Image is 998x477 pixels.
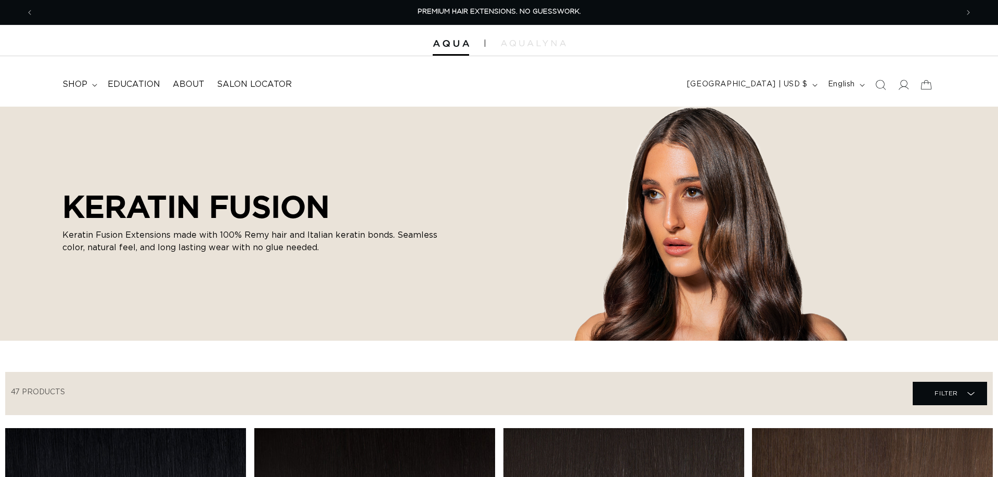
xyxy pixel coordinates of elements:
[935,383,958,403] span: Filter
[681,75,822,95] button: [GEOGRAPHIC_DATA] | USD $
[62,188,458,225] h2: KERATIN FUSION
[217,79,292,90] span: Salon Locator
[101,73,166,96] a: Education
[913,382,987,405] summary: Filter
[433,40,469,47] img: Aqua Hair Extensions
[18,3,41,22] button: Previous announcement
[173,79,204,90] span: About
[687,79,808,90] span: [GEOGRAPHIC_DATA] | USD $
[108,79,160,90] span: Education
[62,79,87,90] span: shop
[56,73,101,96] summary: shop
[869,73,892,96] summary: Search
[211,73,298,96] a: Salon Locator
[828,79,855,90] span: English
[418,8,581,15] span: PREMIUM HAIR EXTENSIONS. NO GUESSWORK.
[822,75,869,95] button: English
[62,229,458,254] p: Keratin Fusion Extensions made with 100% Remy hair and Italian keratin bonds. Seamless color, nat...
[166,73,211,96] a: About
[501,40,566,46] img: aqualyna.com
[957,3,980,22] button: Next announcement
[11,389,65,396] span: 47 products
